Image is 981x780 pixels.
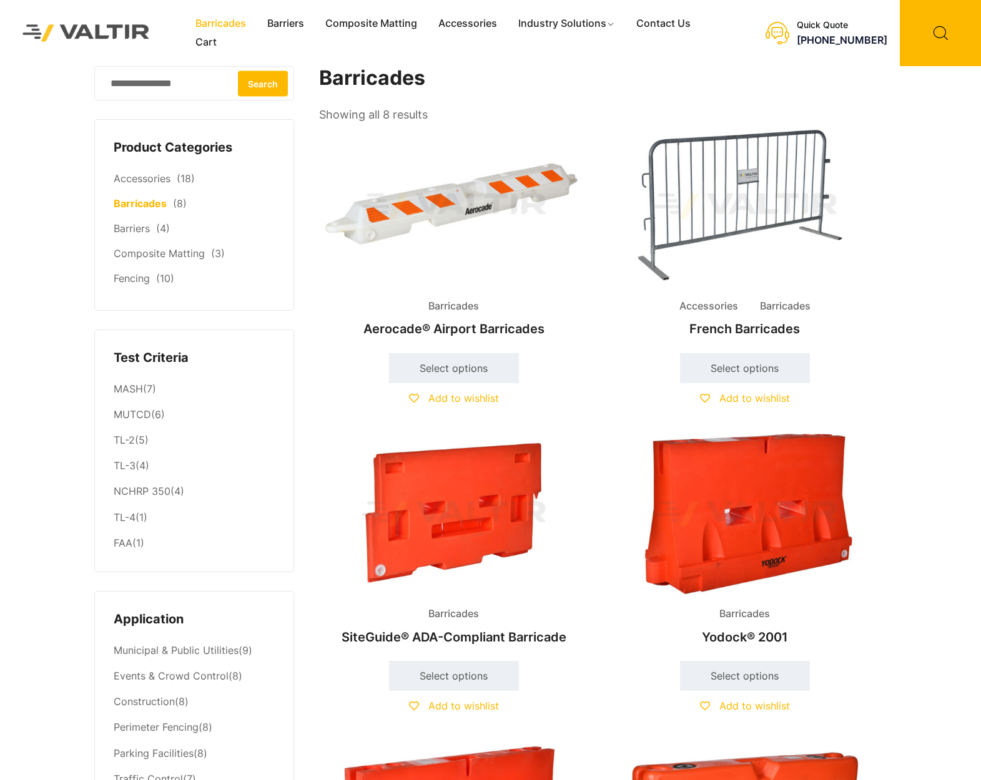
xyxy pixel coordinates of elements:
[114,459,136,472] a: TL-3
[114,505,275,530] li: (1)
[700,392,790,404] a: Add to wishlist
[114,690,275,715] li: (8)
[156,222,170,235] span: (4)
[114,530,275,553] li: (1)
[114,139,275,157] h4: Product Categories
[626,14,701,33] a: Contact Us
[114,747,194,759] a: Parking Facilities
[114,428,275,454] li: (5)
[680,353,810,383] a: Select options for “French Barricades”
[114,537,132,549] a: FAA
[319,104,428,125] p: Showing all 8 results
[315,14,428,33] a: Composite Matting
[156,272,174,285] span: (10)
[419,297,488,316] span: Barricades
[114,402,275,428] li: (6)
[9,11,163,55] img: Valtir Rentals
[114,485,170,497] a: NCHRP 350
[185,33,227,52] a: Cart
[177,172,195,185] span: (18)
[238,71,288,96] button: Search
[114,222,150,235] a: Barriers
[409,700,499,712] a: Add to wishlist
[319,315,589,343] h2: Aerocade® Airport Barricades
[319,433,589,651] a: BarricadesSiteGuide® ADA-Compliant Barricade
[114,610,275,629] h4: Application
[185,14,257,33] a: Barricades
[389,353,519,383] a: Select options for “Aerocade® Airport Barricades”
[797,34,887,46] a: [PHONE_NUMBER]
[114,172,170,185] a: Accessories
[114,408,151,421] a: MUTCD
[610,315,880,343] h2: French Barricades
[114,721,199,733] a: Perimeter Fencing
[114,247,205,260] a: Composite Matting
[114,638,275,664] li: (9)
[114,454,275,479] li: (4)
[428,700,499,712] span: Add to wishlist
[389,661,519,691] a: Select options for “SiteGuide® ADA-Compliant Barricade”
[797,20,887,31] div: Quick Quote
[114,376,275,402] li: (7)
[419,605,488,623] span: Barricades
[257,14,315,33] a: Barriers
[114,670,229,682] a: Events & Crowd Control
[211,247,225,260] span: (3)
[114,479,275,505] li: (4)
[114,383,143,395] a: MASH
[610,623,880,651] h2: Yodock® 2001
[428,14,508,33] a: Accessories
[680,661,810,691] a: Select options for “Yodock® 2001”
[114,197,167,210] a: Barricades
[114,664,275,690] li: (8)
[114,511,136,524] a: TL-4
[610,125,880,343] a: Accessories BarricadesFrench Barricades
[710,605,779,623] span: Barricades
[610,433,880,651] a: BarricadesYodock® 2001
[719,392,790,404] span: Add to wishlist
[700,700,790,712] a: Add to wishlist
[751,297,820,316] span: Barricades
[114,715,275,741] li: (8)
[319,125,589,343] a: BarricadesAerocade® Airport Barricades
[508,14,626,33] a: Industry Solutions
[114,434,135,446] a: TL-2
[409,392,499,404] a: Add to wishlist
[428,392,499,404] span: Add to wishlist
[114,741,275,766] li: (8)
[670,297,747,316] span: Accessories
[173,197,187,210] span: (8)
[114,272,150,285] a: Fencing
[114,644,239,656] a: Municipal & Public Utilities
[114,695,175,708] a: Construction
[319,623,589,651] h2: SiteGuide® ADA-Compliant Barricade
[719,700,790,712] span: Add to wishlist
[114,349,275,368] h4: Test Criteria
[319,66,881,90] h1: Barricades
